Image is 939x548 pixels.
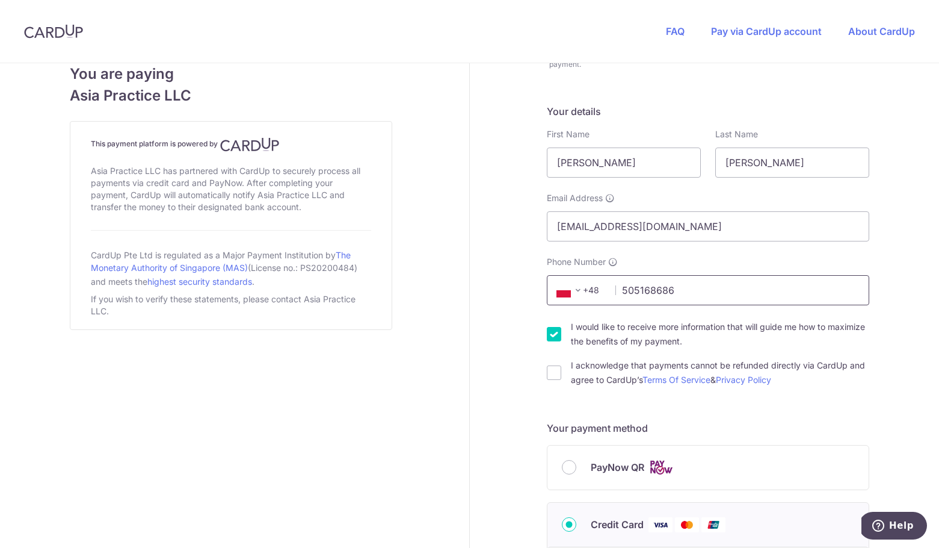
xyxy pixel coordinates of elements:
[562,517,854,532] div: Credit Card Visa Mastercard Union Pay
[562,460,854,475] div: PayNow QR Cards logo
[715,148,869,178] input: Last name
[547,148,701,178] input: First name
[553,283,607,297] span: +48
[675,517,699,532] img: Mastercard
[642,375,710,385] a: Terms Of Service
[666,25,685,37] a: FAQ
[220,137,279,152] img: CardUp
[24,24,83,39] img: CardUp
[591,517,644,532] span: Credit Card
[571,320,869,349] label: I would like to receive more information that will guide me how to maximize the benefits of my pa...
[649,460,673,475] img: Cards logo
[648,517,673,532] img: Visa
[70,63,392,85] span: You are paying
[848,25,915,37] a: About CardUp
[556,283,585,297] span: +48
[547,192,603,204] span: Email Address
[547,128,590,140] label: First Name
[547,256,606,268] span: Phone Number
[711,25,822,37] a: Pay via CardUp account
[91,291,371,320] div: If you wish to verify these statements, please contact Asia Practice LLC.
[701,517,725,532] img: Union Pay
[571,358,869,387] label: I acknowledge that payments cannot be refunded directly via CardUp and agree to CardUp’s &
[547,104,869,119] h5: Your details
[147,276,252,287] a: highest security standards
[70,85,392,107] span: Asia Practice LLC
[716,375,771,385] a: Privacy Policy
[861,512,927,542] iframe: Opens a widget where you can find more information
[591,460,644,475] span: PayNow QR
[547,211,869,241] input: Email address
[547,421,869,435] h5: Your payment method
[91,137,371,152] h4: This payment platform is powered by
[91,245,371,291] div: CardUp Pte Ltd is regulated as a Major Payment Institution by (License no.: PS20200484) and meets...
[91,163,371,216] div: Asia Practice LLC has partnered with CardUp to securely process all payments via credit card and ...
[715,128,758,140] label: Last Name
